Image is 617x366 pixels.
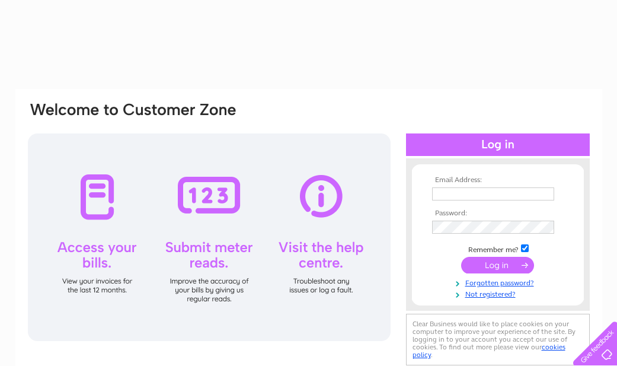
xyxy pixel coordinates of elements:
[406,314,590,365] div: Clear Business would like to place cookies on your computer to improve your experience of the sit...
[413,343,565,359] a: cookies policy
[432,288,567,299] a: Not registered?
[432,276,567,288] a: Forgotten password?
[429,243,567,254] td: Remember me?
[461,257,534,273] input: Submit
[429,176,567,184] th: Email Address:
[429,209,567,218] th: Password:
